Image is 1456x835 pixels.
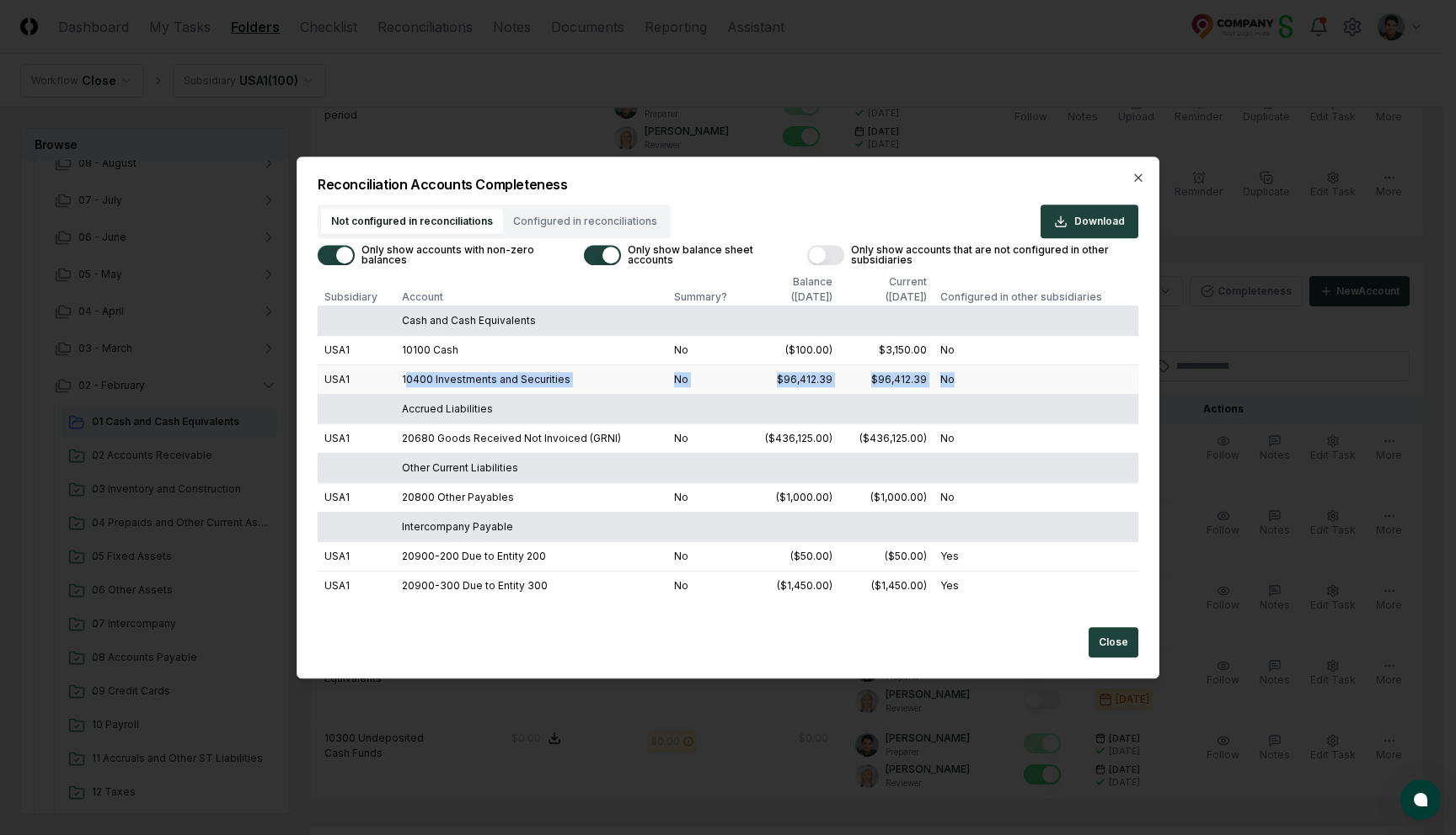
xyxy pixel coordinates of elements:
td: Yes [934,541,1138,571]
td: USA1 [318,423,395,453]
div: ($436,125.00) [765,431,832,446]
th: Configured in other subsidiaries [934,265,1138,306]
td: Yes [934,571,1138,600]
div: ($1,000.00) [776,490,832,505]
div: ($436,125.00) [859,431,927,446]
td: 10400 Investments and Securities [395,364,666,394]
td: 20900-300 Due to Entity 300 [395,571,666,600]
td: USA1 [318,571,395,600]
div: ($50.00) [790,549,832,564]
label: Only show accounts with non-zero balances [361,245,557,265]
td: USA1 [318,335,395,364]
td: No [934,335,1138,364]
button: Configured in reconciliations [503,209,667,234]
td: No [667,541,745,571]
div: ($100.00) [785,343,832,358]
td: No [667,482,745,512]
td: Intercompany Payable [395,512,666,541]
td: Other Current Liabilities [395,453,666,482]
td: No [667,423,745,453]
span: Download [1074,214,1125,229]
button: Download [1041,205,1138,238]
label: Only show balance sheet accounts [628,245,780,265]
div: $96,412.39 [871,372,927,387]
h2: Reconciliation Accounts Completeness [318,178,1138,191]
td: No [934,423,1138,453]
div: ($1,450.00) [871,578,927,593]
th: Summary? [667,265,745,306]
td: USA1 [318,541,395,571]
td: No [934,364,1138,394]
td: USA1 [318,482,395,512]
div: ($50.00) [885,549,927,564]
button: Not configured in reconciliations [321,209,503,234]
th: Balance ( [DATE] ) [745,265,839,306]
div: ($1,450.00) [777,578,832,593]
label: Only show accounts that are not configured in other subsidiaries [851,245,1138,265]
td: 10100 Cash [395,335,666,364]
th: Subsidiary [318,265,395,306]
td: Accrued Liabilities [395,394,666,423]
td: 20680 Goods Received Not Invoiced (GRNI) [395,423,666,453]
td: 20900-200 Due to Entity 200 [395,541,666,571]
div: $96,412.39 [777,372,832,387]
button: Close [1089,627,1138,657]
div: ($1,000.00) [870,490,927,505]
div: $3,150.00 [879,343,927,358]
td: No [667,364,745,394]
th: Current ( [DATE] ) [839,265,934,306]
td: USA1 [318,364,395,394]
td: 20800 Other Payables [395,482,666,512]
td: Cash and Cash Equivalents [395,306,666,335]
td: No [934,482,1138,512]
th: Account [395,265,666,306]
td: No [667,571,745,600]
td: No [667,335,745,364]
